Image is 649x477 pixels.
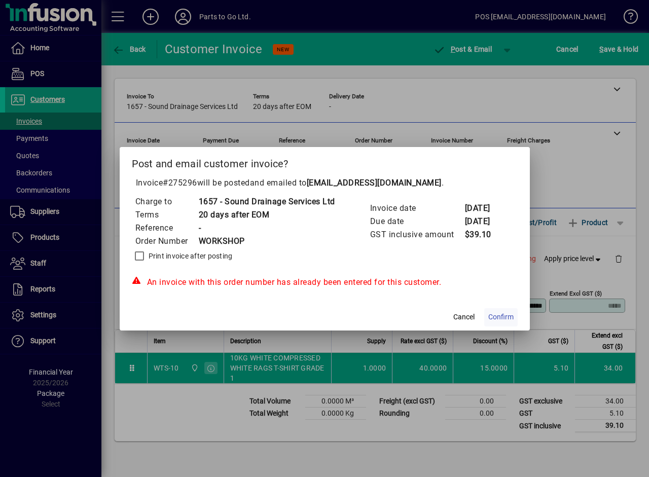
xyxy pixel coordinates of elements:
td: Order Number [135,235,198,248]
b: [EMAIL_ADDRESS][DOMAIN_NAME] [307,178,442,188]
td: 20 days after EOM [198,208,335,222]
span: Cancel [453,312,475,322]
div: An invoice with this order number has already been entered for this customer. [132,276,518,288]
span: #275296 [163,178,197,188]
td: [DATE] [464,202,505,215]
td: Charge to [135,195,198,208]
td: Reference [135,222,198,235]
label: Print invoice after posting [147,251,233,261]
td: - [198,222,335,235]
td: GST inclusive amount [370,228,464,241]
p: Invoice will be posted . [132,177,518,189]
td: Due date [370,215,464,228]
span: and emailed to [250,178,442,188]
td: WORKSHOP [198,235,335,248]
td: $39.10 [464,228,505,241]
td: Invoice date [370,202,464,215]
button: Cancel [448,308,480,326]
h2: Post and email customer invoice? [120,147,530,176]
span: Confirm [488,312,514,322]
td: [DATE] [464,215,505,228]
td: Terms [135,208,198,222]
td: 1657 - Sound Drainage Services Ltd [198,195,335,208]
button: Confirm [484,308,518,326]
